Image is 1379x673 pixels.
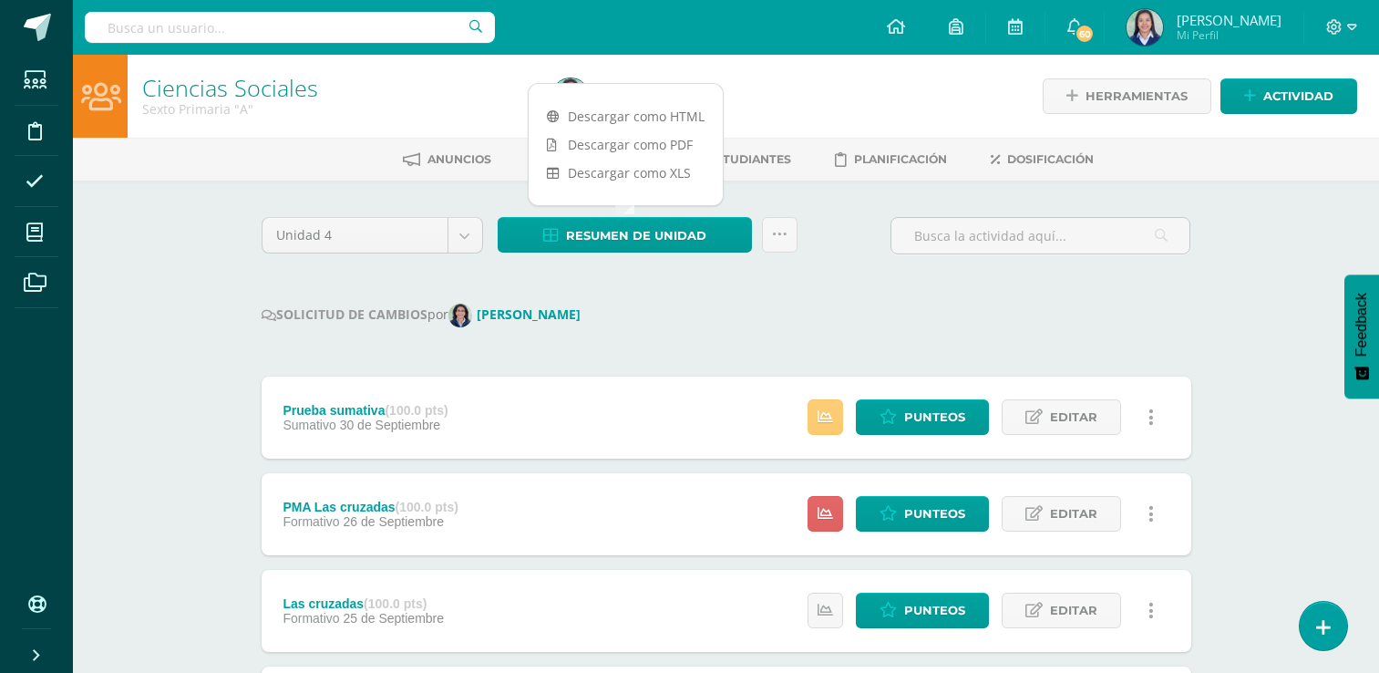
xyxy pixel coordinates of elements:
[1127,9,1163,46] img: aa46adbeae2c5bf295b4e5bf5615201a.png
[529,102,723,130] a: Descargar como HTML
[566,219,706,253] span: Resumen de unidad
[904,497,965,531] span: Punteos
[1177,27,1281,43] span: Mi Perfil
[262,218,482,253] a: Unidad 4
[1007,152,1094,166] span: Dosificación
[283,403,448,418] div: Prueba sumativa
[262,304,1191,327] div: por
[552,78,589,115] img: aa46adbeae2c5bf295b4e5bf5615201a.png
[403,145,491,174] a: Anuncios
[142,100,530,118] div: Sexto Primaria 'A'
[1263,79,1333,113] span: Actividad
[396,500,458,514] strong: (100.0 pts)
[1050,594,1097,627] span: Editar
[891,218,1189,254] input: Busca la actividad aquí...
[283,500,458,514] div: PMA Las cruzadas
[854,152,947,166] span: Planificación
[498,217,752,253] a: Resumen de unidad
[1075,24,1095,44] span: 60
[856,496,989,532] a: Punteos
[448,305,588,323] a: [PERSON_NAME]
[283,611,339,626] span: Formativo
[682,145,791,174] a: Estudiantes
[276,218,434,253] span: Unidad 4
[1220,78,1357,114] a: Actividad
[340,418,441,432] span: 30 de Septiembre
[904,594,965,627] span: Punteos
[427,152,491,166] span: Anuncios
[856,593,989,628] a: Punteos
[1353,293,1370,357] span: Feedback
[1086,79,1188,113] span: Herramientas
[283,418,335,432] span: Sumativo
[1050,497,1097,531] span: Editar
[344,514,445,529] span: 26 de Septiembre
[835,145,947,174] a: Planificación
[904,400,965,434] span: Punteos
[344,611,445,626] span: 25 de Septiembre
[708,152,791,166] span: Estudiantes
[364,596,427,611] strong: (100.0 pts)
[477,305,581,323] strong: [PERSON_NAME]
[1043,78,1211,114] a: Herramientas
[1050,400,1097,434] span: Editar
[1177,11,1281,29] span: [PERSON_NAME]
[529,159,723,187] a: Descargar como XLS
[283,514,339,529] span: Formativo
[283,596,444,611] div: Las cruzadas
[385,403,448,418] strong: (100.0 pts)
[85,12,495,43] input: Busca un usuario...
[991,145,1094,174] a: Dosificación
[856,399,989,435] a: Punteos
[142,75,530,100] h1: Ciencias Sociales
[529,130,723,159] a: Descargar como PDF
[448,304,472,327] img: 0699bd2c71eb4cef150daf5753851fa9.png
[142,72,318,103] a: Ciencias Sociales
[1344,274,1379,399] button: Feedback - Mostrar encuesta
[262,305,427,323] strong: SOLICITUD DE CAMBIOS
